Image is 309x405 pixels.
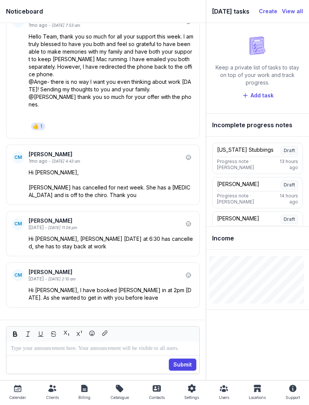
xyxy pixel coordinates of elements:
div: [DATE] [29,276,44,282]
div: Locations [249,393,266,402]
button: Submit [169,359,196,371]
div: - [DATE] 7:53 am [49,23,80,28]
span: CM [14,221,22,227]
span: Submit [173,360,192,369]
div: [PERSON_NAME] [217,215,259,224]
div: [DATE] tasks [212,6,259,17]
div: 👍 [32,123,39,130]
div: 1mo ago [29,158,47,164]
span: Add task [251,91,274,100]
div: Income [206,227,309,250]
p: Hello Team, thank you so much for all your support this week. I am truly blessed to have you both... [29,33,194,78]
div: Contacts [149,393,165,402]
div: [PERSON_NAME] [29,268,183,276]
div: 1 [40,123,42,129]
a: [US_STATE] StubbingsDraftProgress note · [PERSON_NAME]13 hours ago [212,143,303,174]
div: Billing [78,393,90,402]
div: [PERSON_NAME] [29,217,183,225]
a: [PERSON_NAME]DraftProgress note · [PERSON_NAME]14 hours ago [212,177,303,208]
a: Create [259,7,277,16]
div: Keep a private list of tasks to stay on top of your work and track progress. [212,64,303,86]
a: [PERSON_NAME]DraftProgress note · [PERSON_NAME]15 hours ago [212,211,303,243]
p: @Ange- there is no way I want you even thinking about work [DATE]! Sending my thoughts to you and... [29,78,194,93]
div: [US_STATE] Stubbings [217,146,274,155]
p: Hi [PERSON_NAME], [PERSON_NAME] [DATE] at 6:30 has cancelled, she has to stay back at work [29,235,194,250]
div: Progress note · [PERSON_NAME] [217,193,275,205]
span: CM [14,154,22,160]
span: CM [14,272,22,278]
div: - [DATE] 11:04 pm [45,225,77,231]
p: @[PERSON_NAME] thank you so much for your offer with the phones. [29,93,194,108]
div: Support [286,393,300,402]
div: - [DATE] 4:43 am [49,159,80,164]
p: [PERSON_NAME] has cancelled for next week. She has a [MEDICAL_DATA] and is off to the chiro. Than... [29,184,194,199]
p: Hi [PERSON_NAME], [29,169,194,176]
span: Draft [281,180,298,189]
div: [PERSON_NAME] [29,151,183,158]
div: Settings [184,393,199,402]
div: 13 hours ago [275,159,298,171]
div: - [DATE] 2:10 am [45,276,76,282]
a: View all [282,7,303,16]
div: Calendar [9,393,26,402]
div: 1mo ago [29,22,47,28]
div: Users [219,393,229,402]
span: Draft [281,215,298,224]
span: Draft [281,146,298,155]
div: [DATE] [29,225,44,231]
div: Progress note · [PERSON_NAME] [217,159,275,171]
div: Incomplete progress notes [206,114,309,137]
div: Clients [46,393,59,402]
div: 14 hours ago [275,193,298,205]
div: [PERSON_NAME] [217,180,259,189]
p: Hi [PERSON_NAME], I have booked [PERSON_NAME] in at 2pm [DATE]. As she wanted to get in with you ... [29,286,194,302]
div: Catalogue [110,393,129,402]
